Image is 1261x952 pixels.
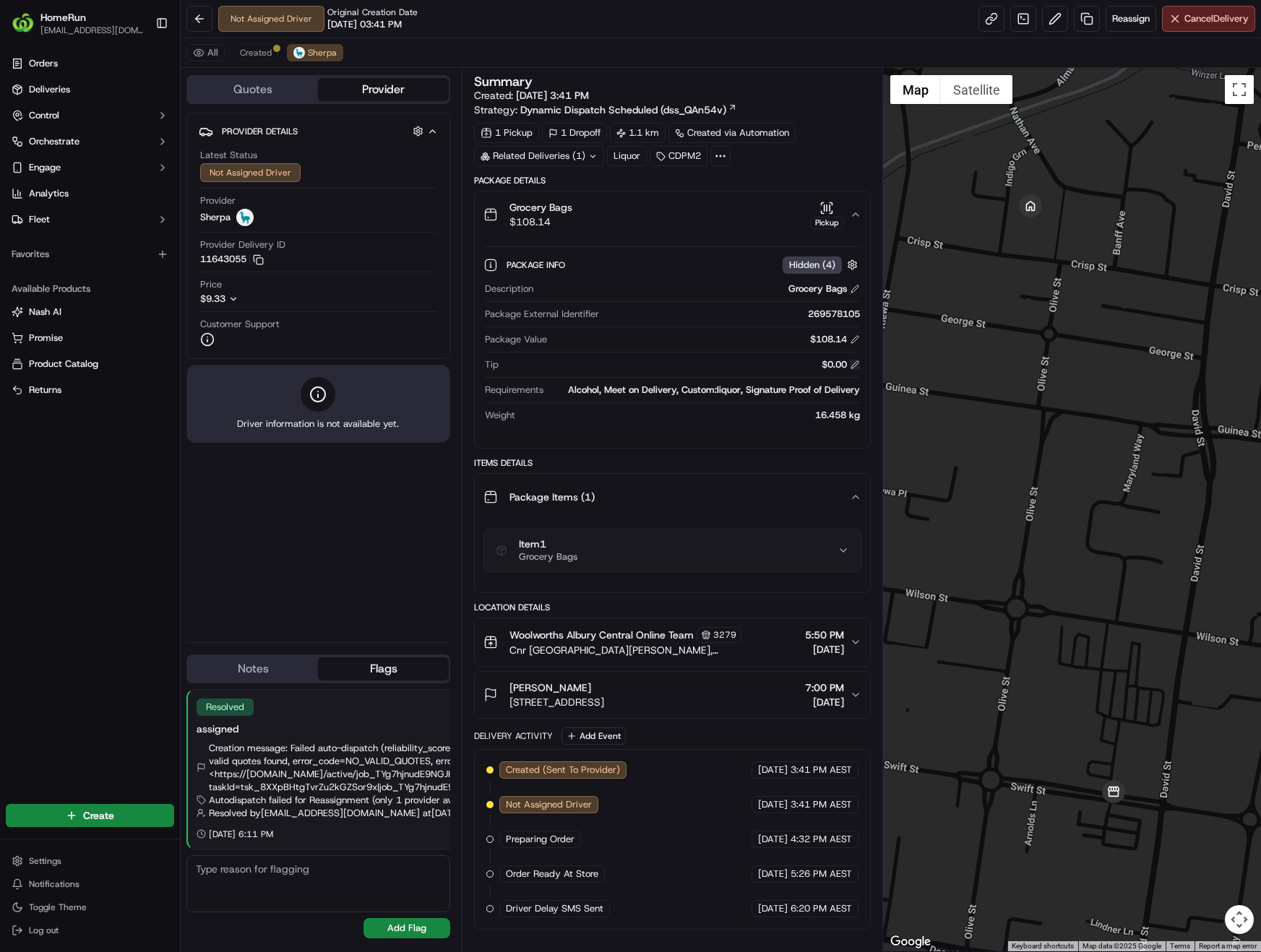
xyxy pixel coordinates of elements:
span: Latest Status [200,149,257,162]
h3: Summary [474,75,533,88]
button: Keyboard shortcuts [1012,941,1074,951]
span: HomeRun [40,10,86,25]
button: Show satellite imagery [941,75,1012,104]
button: Returns [6,378,174,402]
button: Notifications [6,874,174,894]
span: Autodispatch failed for Reassignment (only 1 provider available) | Autodispatch Failed [209,794,569,807]
span: Description [485,282,533,295]
span: Sherpa [200,211,231,224]
a: Created via Automation [668,123,796,143]
span: Engage [29,161,61,174]
div: Location Details [474,602,871,613]
span: Tip [485,358,499,371]
span: 3:41 PM AEST [791,798,852,811]
div: Liquor [607,146,647,166]
div: Grocery Bags$108.14Pickup [475,238,870,448]
div: Delivery Activity [474,730,553,742]
a: Open this area in Google Maps (opens a new window) [887,932,934,951]
a: Promise [12,332,168,345]
span: Orchestrate [29,135,79,148]
a: Report a map error [1199,942,1257,950]
span: Notifications [29,878,79,890]
span: $9.33 [200,293,225,305]
div: assigned [197,722,640,736]
button: CancelDelivery [1162,6,1255,32]
div: 16.458 kg [521,409,860,422]
span: 5:50 PM [805,628,844,642]
span: Toggle Theme [29,901,87,913]
button: Add Event [561,727,626,745]
button: 11643055 [200,253,264,266]
img: HomeRun [12,12,35,35]
div: 269578105 [605,308,860,321]
button: All [186,44,225,61]
button: Log out [6,920,174,940]
button: [PERSON_NAME][STREET_ADDRESS]7:00 PM[DATE] [475,672,870,718]
span: Sherpa [308,47,337,59]
span: Reassign [1112,12,1150,25]
span: Cancel Delivery [1184,12,1249,25]
div: Pickup [810,217,844,229]
button: Toggle Theme [6,897,174,917]
span: Price [200,278,222,291]
span: Driver information is not available yet. [237,417,399,430]
a: Returns [12,384,168,397]
span: 7:00 PM [805,680,844,695]
button: Show street map [890,75,941,104]
button: Engage [6,156,174,179]
span: Not Assigned Driver [506,798,592,811]
div: Strategy: [474,103,737,117]
span: [STREET_ADDRESS] [509,695,604,709]
a: Terms (opens in new tab) [1170,942,1190,950]
div: Grocery Bags [788,282,860,295]
a: Orders [6,52,174,75]
span: Created (Sent To Provider) [506,763,620,776]
a: Analytics [6,182,174,205]
span: 3:41 PM AEST [791,763,852,776]
span: Map data ©2025 Google [1083,942,1161,950]
img: Google [887,932,934,951]
span: Fleet [29,213,50,226]
span: $108.14 [509,215,572,229]
span: Driver Delay SMS Sent [506,902,603,915]
button: Provider [318,78,448,101]
button: Notes [188,657,318,680]
button: HomeRunHomeRun[EMAIL_ADDRESS][DOMAIN_NAME] [6,6,150,40]
div: Available Products [6,277,174,300]
button: Nash AI [6,300,174,324]
a: Deliveries [6,78,174,101]
div: Alcohol, Meet on Delivery, Custom:liquor, Signature Proof of Delivery [549,384,860,397]
span: Weight [485,409,515,422]
button: Product Catalog [6,352,174,376]
span: [DATE] [758,867,788,880]
span: [DATE] 03:41 PM [327,18,402,31]
span: 6:20 PM AEST [791,902,852,915]
span: Resolved by [EMAIL_ADDRESS][DOMAIN_NAME] [209,807,420,820]
span: Provider Delivery ID [200,238,285,251]
span: Package Info [507,259,568,271]
span: Control [29,109,59,122]
button: Woolworths Albury Central Online Team3279Cnr [GEOGRAPHIC_DATA][PERSON_NAME], [GEOGRAPHIC_DATA]5:5... [475,618,870,666]
button: Promise [6,326,174,350]
div: 1 Pickup [474,123,539,143]
div: Package Details [474,175,871,186]
button: Item1Grocery Bags [484,529,861,571]
span: Nash AI [29,306,61,319]
span: Log out [29,925,59,936]
button: [EMAIL_ADDRESS][DOMAIN_NAME] [40,25,144,36]
span: at [DATE] 6:14 PM [423,807,500,820]
span: Deliveries [29,83,70,96]
span: Woolworths Albury Central Online Team [509,628,694,642]
span: Package Items ( 1 ) [509,490,595,504]
img: sherpa_logo.png [236,209,254,226]
span: Cnr [GEOGRAPHIC_DATA][PERSON_NAME], [GEOGRAPHIC_DATA] [509,643,799,657]
span: Provider Details [222,126,298,137]
button: Grocery Bags$108.14Pickup [475,191,870,238]
span: Grocery Bags [509,200,572,215]
button: Toggle fullscreen view [1225,75,1254,104]
div: Items Details [474,457,871,469]
div: $108.14 [810,333,860,346]
div: Package Items (1) [475,520,870,592]
span: Item 1 [519,538,577,551]
span: [DATE] 6:11 PM [209,828,273,840]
